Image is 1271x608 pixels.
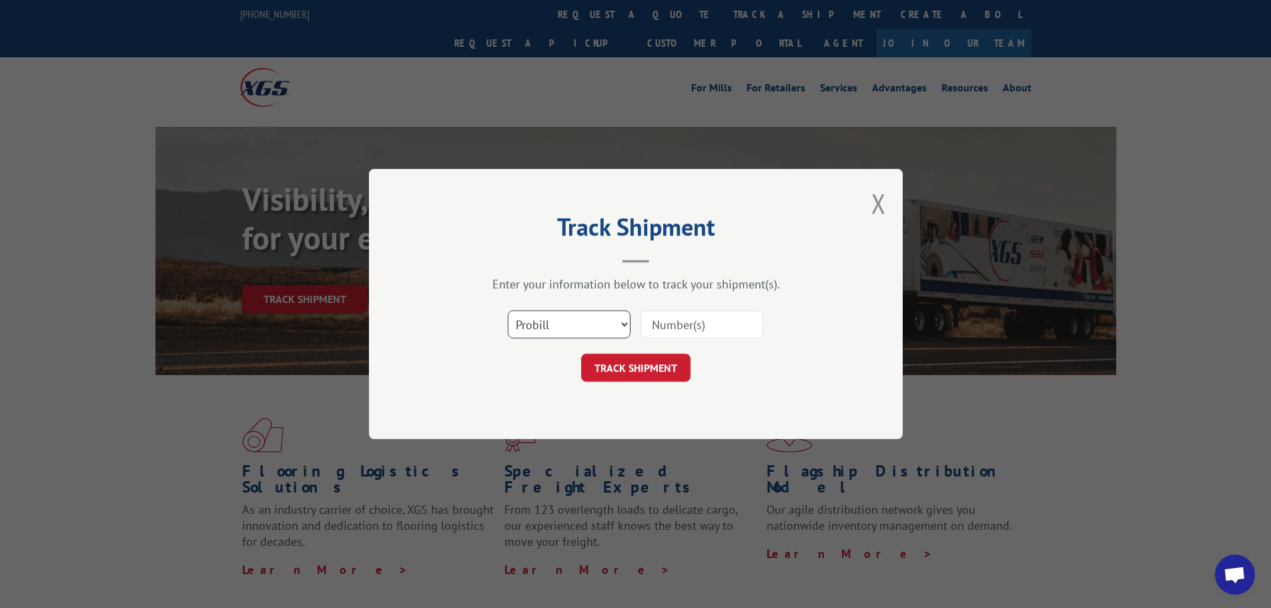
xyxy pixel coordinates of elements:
div: Enter your information below to track your shipment(s). [436,276,836,292]
h2: Track Shipment [436,218,836,243]
input: Number(s) [641,310,763,338]
button: TRACK SHIPMENT [581,354,691,382]
button: Close modal [871,186,886,221]
div: Open chat [1215,555,1255,595]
